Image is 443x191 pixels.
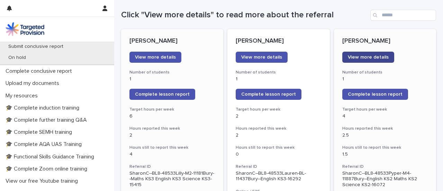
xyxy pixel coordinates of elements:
[3,105,85,111] p: 🎓 Complete induction training
[129,113,215,119] p: 6
[236,76,321,82] p: 1
[236,113,321,119] p: 2
[342,126,428,131] h3: Hours reported this week
[129,145,215,150] h3: Hours still to report this week
[342,171,428,188] p: SharonC--BL8-48533Pyper-M4-11887Bury--English KS2 Maths KS2 Science KS2-16072
[3,68,78,75] p: Complete conclusive report
[3,117,92,123] p: 🎓 Complete further training Q&A
[129,37,215,45] p: [PERSON_NAME]
[342,107,428,112] h3: Target hours per week
[135,55,176,60] span: View more details
[3,55,31,61] p: On hold
[129,164,215,170] h3: Referral ID
[236,164,321,170] h3: Referral ID
[129,151,215,157] p: 4
[3,129,78,136] p: 🎓 Complete SEMH training
[129,132,215,138] p: 2
[129,126,215,131] h3: Hours reported this week
[370,10,436,21] input: Search
[129,70,215,75] h3: Number of students
[348,55,389,60] span: View more details
[236,37,321,45] p: [PERSON_NAME]
[241,92,296,97] span: Complete lesson report
[342,52,394,63] a: View more details
[236,171,321,182] p: SharonC--BL8-48533Lauren-BL-11437Bury--English KS3-16292
[135,92,190,97] span: Complete lesson report
[236,52,288,63] a: View more details
[3,80,65,87] p: Upload my documents
[3,141,87,148] p: 🎓 Complete AQA UAS Training
[342,132,428,138] p: 2.5
[6,22,44,36] img: M5nRWzHhSzIhMunXDL62
[342,145,428,150] h3: Hours still to report this week
[236,126,321,131] h3: Hours reported this week
[121,10,368,20] h1: Click "View more details" to read more about the referral
[3,154,100,160] p: 🎓 Functional Skills Guidance Training
[342,151,428,157] p: 1.5
[236,70,321,75] h3: Number of students
[129,107,215,112] h3: Target hours per week
[3,178,83,184] p: View our free Youtube training
[342,164,428,170] h3: Referral ID
[3,93,43,99] p: My resources
[342,76,428,82] p: 1
[241,55,282,60] span: View more details
[3,166,93,172] p: 🎓 Complete Zoom online training
[129,76,215,82] p: 1
[129,52,181,63] a: View more details
[129,89,195,100] a: Complete lesson report
[342,70,428,75] h3: Number of students
[236,89,301,100] a: Complete lesson report
[129,171,215,188] p: SharonC--BL8-48533Lilly-M2-11181Bury--Maths KS3 English KS3 Science KS3-15415
[236,145,321,150] h3: Hours still to report this week
[236,107,321,112] h3: Target hours per week
[348,92,403,97] span: Complete lesson report
[236,151,321,157] p: 0
[342,113,428,119] p: 4
[342,37,428,45] p: [PERSON_NAME]
[3,44,69,50] p: Submit conclusive report
[236,132,321,138] p: 2
[342,89,408,100] a: Complete lesson report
